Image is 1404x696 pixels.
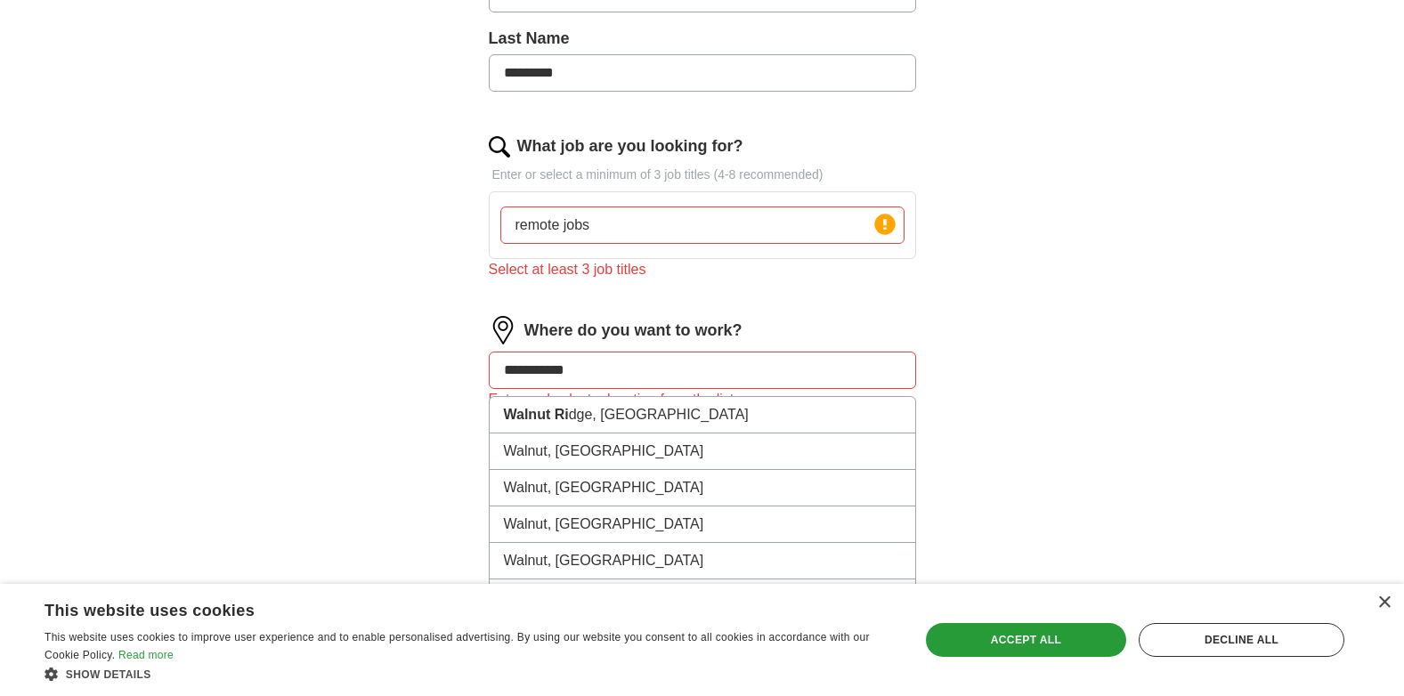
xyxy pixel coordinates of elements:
strong: Walnut Ri [504,407,569,422]
div: Enter and select a location from the list [489,389,916,410]
div: Select at least 3 job titles [489,259,916,280]
li: Walnut, [GEOGRAPHIC_DATA] [490,470,915,506]
div: Close [1377,596,1391,610]
span: This website uses cookies to improve user experience and to enable personalised advertising. By u... [45,631,870,661]
div: Decline all [1139,623,1344,657]
label: Last Name [489,27,916,51]
span: Show details [66,668,151,681]
div: This website uses cookies [45,595,849,621]
li: dge, [GEOGRAPHIC_DATA] [490,397,915,433]
div: Accept all [926,623,1126,657]
li: Walnut, [GEOGRAPHIC_DATA] [490,433,915,470]
p: Enter or select a minimum of 3 job titles (4-8 recommended) [489,166,916,184]
div: Show details [45,665,894,683]
li: Walnut, [GEOGRAPHIC_DATA] [490,543,915,579]
label: Where do you want to work? [524,319,743,343]
input: Type a job title and press enter [500,206,905,244]
li: [GEOGRAPHIC_DATA], [GEOGRAPHIC_DATA] [490,579,915,616]
img: location.png [489,316,517,344]
li: Walnut, [GEOGRAPHIC_DATA] [490,506,915,543]
label: What job are you looking for? [517,134,743,158]
img: search.png [489,136,510,158]
a: Read more, opens a new window [118,649,174,661]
